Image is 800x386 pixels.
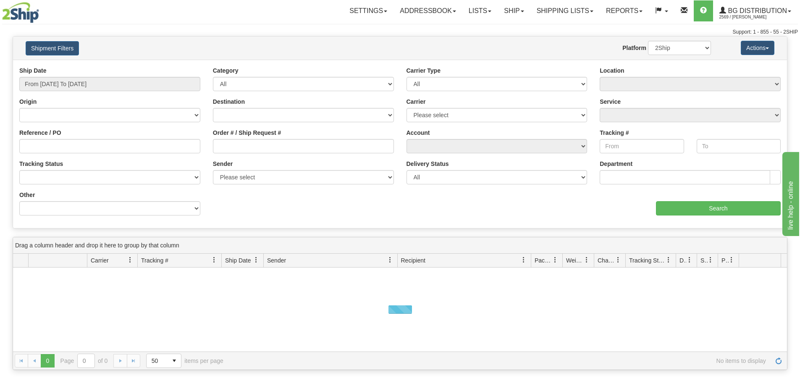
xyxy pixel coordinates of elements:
label: Service [600,97,621,106]
label: Carrier Type [407,66,441,75]
span: Page sizes drop down [146,354,181,368]
a: Tracking Status filter column settings [661,253,676,267]
a: Addressbook [393,0,462,21]
span: No items to display [235,357,766,364]
a: BG Distribution 2569 / [PERSON_NAME] [713,0,797,21]
span: BG Distribution [726,7,787,14]
span: Ship Date [225,256,251,265]
label: Account [407,129,430,137]
a: Ship [498,0,530,21]
a: Lists [462,0,498,21]
label: Origin [19,97,37,106]
input: Search [656,201,781,215]
span: Packages [535,256,552,265]
label: Tracking # [600,129,629,137]
a: Sender filter column settings [383,253,397,267]
span: Carrier [91,256,109,265]
label: Carrier [407,97,426,106]
label: Category [213,66,239,75]
div: grid grouping header [13,237,787,254]
a: Settings [343,0,393,21]
span: 2569 / [PERSON_NAME] [719,13,782,21]
img: logo2569.jpg [2,2,39,23]
a: Shipping lists [530,0,600,21]
span: Tracking Status [629,256,666,265]
button: Shipment Filters [26,41,79,55]
a: Ship Date filter column settings [249,253,263,267]
a: Charge filter column settings [611,253,625,267]
label: Department [600,160,632,168]
label: Delivery Status [407,160,449,168]
span: 50 [152,357,163,365]
a: Recipient filter column settings [517,253,531,267]
span: Pickup Status [721,256,729,265]
input: From [600,139,684,153]
label: Location [600,66,624,75]
label: Destination [213,97,245,106]
a: Weight filter column settings [580,253,594,267]
a: Packages filter column settings [548,253,562,267]
a: Carrier filter column settings [123,253,137,267]
span: Shipment Issues [700,256,708,265]
a: Delivery Status filter column settings [682,253,697,267]
span: select [168,354,181,368]
span: Charge [598,256,615,265]
a: Tracking # filter column settings [207,253,221,267]
label: Platform [622,44,646,52]
a: Pickup Status filter column settings [724,253,739,267]
span: Page of 0 [60,354,108,368]
a: Refresh [772,354,785,368]
label: Sender [213,160,233,168]
label: Reference / PO [19,129,61,137]
span: Tracking # [141,256,168,265]
div: live help - online [6,5,78,15]
span: items per page [146,354,223,368]
label: Tracking Status [19,160,63,168]
label: Other [19,191,35,199]
span: Weight [566,256,584,265]
iframe: chat widget [781,150,799,236]
label: Order # / Ship Request # [213,129,281,137]
label: Ship Date [19,66,47,75]
span: Page 0 [41,354,54,368]
span: Sender [267,256,286,265]
input: To [697,139,781,153]
span: Delivery Status [679,256,687,265]
a: Shipment Issues filter column settings [703,253,718,267]
button: Actions [741,41,774,55]
span: Recipient [401,256,425,265]
a: Reports [600,0,649,21]
div: Support: 1 - 855 - 55 - 2SHIP [2,29,798,36]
